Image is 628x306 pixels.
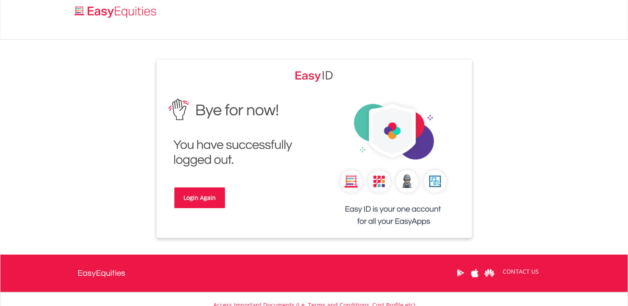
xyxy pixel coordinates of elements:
img: EasyEquities [320,93,466,238]
a: Google Play [453,260,468,286]
img: EasyEquities_Logo.png [73,5,160,19]
a: Home page [71,2,160,19]
img: EasyEquities [163,93,308,173]
a: EasyEquities [78,255,125,292]
a: CONTACT US [497,260,545,283]
img: EasyEquities [295,68,333,82]
a: Login Again [174,187,225,208]
a: Huawei [482,260,497,286]
a: Apple [468,260,482,286]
